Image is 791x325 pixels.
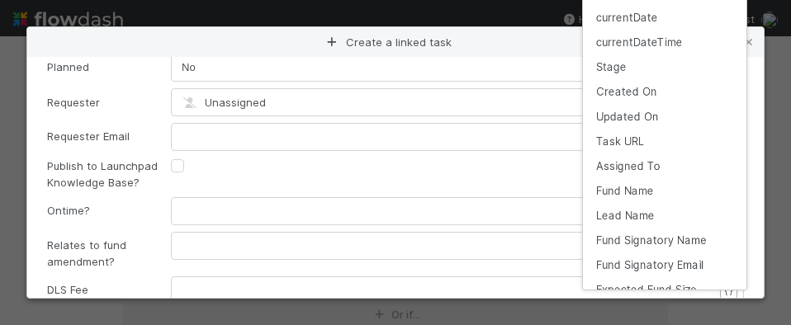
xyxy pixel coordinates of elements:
div: Updated On [583,104,746,129]
div: Lead Name [583,203,746,228]
div: Fund Signatory Name [583,228,746,252]
div: Assigned To [583,153,746,178]
div: Fund Signatory Email [583,252,746,277]
div: Fund Name [583,178,746,203]
div: Task URL [583,129,746,153]
div: currentDate [583,5,746,30]
div: Expected Fund Size [583,277,746,302]
div: Stage [583,54,746,79]
div: currentDateTime [583,30,746,54]
div: Created On [583,79,746,104]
